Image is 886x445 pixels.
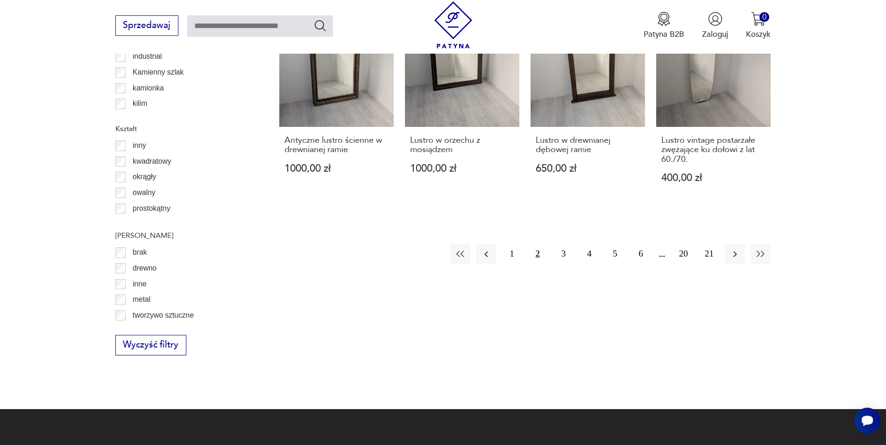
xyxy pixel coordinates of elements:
[133,155,171,167] p: kwadratowy
[528,244,548,264] button: 2
[536,164,640,174] p: 650,00 zł
[405,13,519,205] a: Lustro w orzechu z mosiądzemLustro w orzechu z mosiądzem1000,00 zł
[759,12,769,22] div: 0
[133,139,146,152] p: inny
[115,22,178,30] a: Sprzedawaj
[854,408,880,434] iframe: Smartsupp widget button
[115,335,186,355] button: Wyczyść filtry
[313,19,327,32] button: Szukaj
[133,82,164,94] p: kamionka
[702,29,728,40] p: Zaloguj
[133,66,184,78] p: Kamienny szlak
[661,173,766,183] p: 400,00 zł
[115,15,178,36] button: Sprzedawaj
[133,202,170,215] p: prostokątny
[644,12,684,40] a: Ikona medaluPatyna B2B
[133,246,147,258] p: brak
[746,12,771,40] button: 0Koszyk
[657,12,671,26] img: Ikona medalu
[133,97,147,110] p: kilim
[536,136,640,155] h3: Lustro w drewnianej dębowej ramie
[699,244,719,264] button: 21
[284,136,389,155] h3: Antyczne lustro ścienne w drewnianej ramie
[115,229,253,242] p: [PERSON_NAME]
[644,12,684,40] button: Patyna B2B
[661,136,766,164] h3: Lustro vintage postarzałe zwężające ku dołowi z lat 60./70.
[133,50,162,63] p: industrial
[644,29,684,40] p: Patyna B2B
[279,13,394,205] a: Antyczne lustro ścienne w drewnianej ramieAntyczne lustro ścienne w drewnianej ramie1000,00 zł
[502,244,522,264] button: 1
[133,293,150,306] p: metal
[531,13,645,205] a: Lustro w drewnianej dębowej ramieLustro w drewnianej dębowej ramie650,00 zł
[133,171,156,183] p: okrągły
[133,262,156,274] p: drewno
[708,12,723,26] img: Ikonka użytkownika
[605,244,625,264] button: 5
[673,244,694,264] button: 20
[410,164,514,174] p: 1000,00 zł
[656,13,771,205] a: Lustro vintage postarzałe zwężające ku dołowi z lat 60./70.Lustro vintage postarzałe zwężające ku...
[133,309,194,321] p: tworzywo sztuczne
[746,29,771,40] p: Koszyk
[284,164,389,174] p: 1000,00 zł
[702,12,728,40] button: Zaloguj
[631,244,651,264] button: 6
[410,136,514,155] h3: Lustro w orzechu z mosiądzem
[430,1,477,49] img: Patyna - sklep z meblami i dekoracjami vintage
[133,187,156,199] p: owalny
[751,12,766,26] img: Ikona koszyka
[115,123,253,135] p: Kształt
[133,278,146,290] p: inne
[553,244,574,264] button: 3
[579,244,599,264] button: 4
